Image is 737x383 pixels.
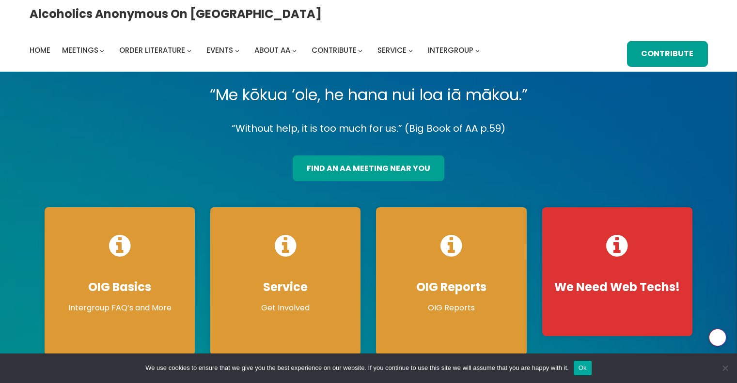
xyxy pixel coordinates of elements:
button: Ok [574,361,592,375]
a: Meetings [62,44,98,57]
span: Events [206,45,233,55]
a: Contribute [627,41,707,67]
span: Service [377,45,407,55]
a: Events [206,44,233,57]
a: About AA [254,44,290,57]
p: “Me kōkua ‘ole, he hana nui loa iā mākou.” [37,81,700,108]
button: Intergroup submenu [475,48,480,53]
h4: We Need Web Techs! [552,280,683,294]
a: Contribute [312,44,357,57]
h4: OIG Reports [386,280,517,294]
span: Order Literature [119,45,185,55]
button: Service submenu [408,48,413,53]
button: Events submenu [235,48,239,53]
button: About AA submenu [292,48,297,53]
a: Service [377,44,407,57]
p: OIG Reports [386,302,517,314]
span: About AA [254,45,290,55]
span: We use cookies to ensure that we give you the best experience on our website. If you continue to ... [145,363,568,373]
span: No [720,363,730,373]
a: Intergroup [428,44,473,57]
button: Order Literature submenu [187,48,191,53]
span: Contribute [312,45,357,55]
span: Home [30,45,50,55]
a: Home [30,44,50,57]
a: find an aa meeting near you [293,155,444,181]
p: Intergroup FAQ’s and More [54,302,185,314]
h4: Service [220,280,351,294]
a: Alcoholics Anonymous on [GEOGRAPHIC_DATA] [30,3,322,24]
button: Meetings submenu [100,48,104,53]
span: Meetings [62,45,98,55]
button: Contribute submenu [358,48,362,53]
h4: OIG Basics [54,280,185,294]
span: Intergroup [428,45,473,55]
nav: Intergroup [30,44,483,57]
p: “Without help, it is too much for us.” (Big Book of AA p.59) [37,120,700,137]
p: Get Involved [220,302,351,314]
